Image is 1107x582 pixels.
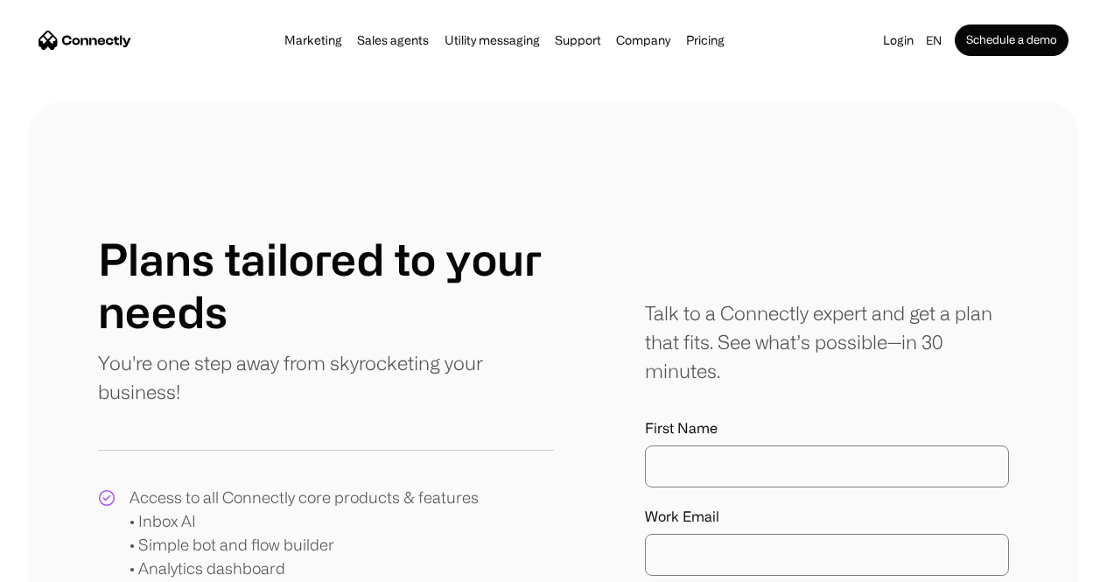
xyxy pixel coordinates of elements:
[39,27,131,53] a: home
[955,25,1068,56] a: Schedule a demo
[550,33,606,47] a: Support
[98,348,554,406] p: You're one step away from skyrocketing your business!
[645,420,1009,437] label: First Name
[878,28,919,53] a: Login
[439,33,545,47] a: Utility messaging
[98,233,554,338] h1: Plans tailored to your needs
[352,33,434,47] a: Sales agents
[645,298,1009,385] div: Talk to a Connectly expert and get a plan that fits. See what’s possible—in 30 minutes.
[611,28,676,53] div: Company
[681,33,730,47] a: Pricing
[35,551,105,576] ul: Language list
[279,33,347,47] a: Marketing
[919,28,955,53] div: en
[130,486,479,580] div: Access to all Connectly core products & features • Inbox AI • Simple bot and flow builder • Analy...
[645,508,1009,525] label: Work Email
[18,550,105,576] aside: Language selected: English
[926,28,942,53] div: en
[616,28,670,53] div: Company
